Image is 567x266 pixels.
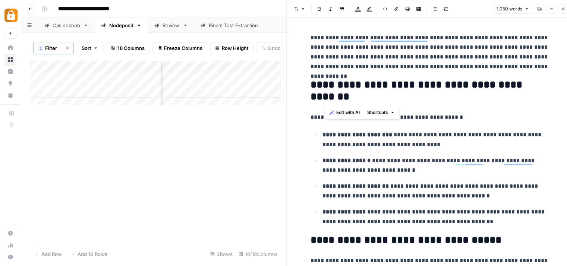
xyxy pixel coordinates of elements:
[38,18,95,33] a: Casinoshub
[164,44,202,52] span: Freeze Columns
[194,18,304,33] a: [PERSON_NAME]'s Test Extraction
[53,22,80,29] div: Casinoshub
[4,66,16,77] a: Insights
[95,18,148,33] a: Nodeposit
[77,42,103,54] button: Sort
[148,18,194,33] a: Review
[209,22,289,29] div: [PERSON_NAME]'s Test Extraction
[4,77,16,89] a: Opportunities
[268,44,281,52] span: Undo
[236,248,281,260] div: 18/18 Columns
[367,109,388,116] span: Shortcuts
[4,251,16,263] button: Help + Support
[66,248,112,260] button: Add 10 Rows
[4,6,16,25] button: Workspace: Adzz
[4,227,16,239] a: Settings
[38,45,43,51] div: 1
[222,44,249,52] span: Row Height
[117,44,145,52] span: 18 Columns
[210,42,253,54] button: Row Height
[256,42,286,54] button: Undo
[78,250,107,258] span: Add 10 Rows
[152,42,207,54] button: Freeze Columns
[30,248,66,260] button: Add Row
[4,239,16,251] a: Usage
[40,45,42,51] span: 1
[82,44,91,52] span: Sort
[41,250,62,258] span: Add Row
[364,108,398,117] button: Shortcuts
[4,89,16,101] a: Your Data
[336,109,360,116] span: Edit with AI
[109,22,133,29] div: Nodeposit
[4,42,16,54] a: Home
[493,4,532,14] button: 1,050 words
[327,108,363,117] button: Edit with AI
[45,44,57,52] span: Filter
[163,22,180,29] div: Review
[207,248,236,260] div: 2 Rows
[106,42,149,54] button: 18 Columns
[4,9,18,22] img: Adzz Logo
[34,42,62,54] button: 1Filter
[497,6,522,12] span: 1,050 words
[4,54,16,66] a: Browse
